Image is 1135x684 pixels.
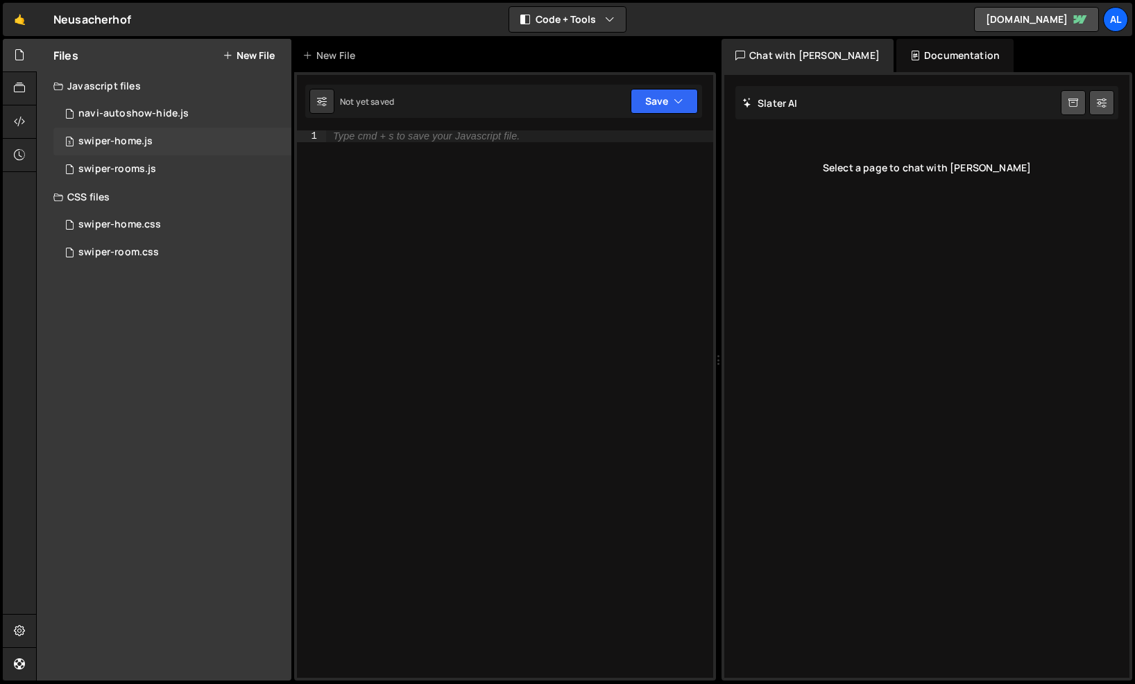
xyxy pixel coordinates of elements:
div: Chat with [PERSON_NAME] [722,39,894,72]
span: 3 [65,137,74,148]
div: 14643/37924.js [53,100,291,128]
div: Neusacherhof [53,11,131,28]
h2: Files [53,48,78,63]
div: New File [302,49,361,62]
div: swiper-room.css [78,246,159,259]
div: swiper-home.js [78,135,153,148]
button: Save [631,89,698,114]
div: 1 [297,130,326,142]
h2: Slater AI [742,96,798,110]
div: 14643/37921.js [53,128,291,155]
button: New File [223,50,275,61]
div: 14643/37936.css [53,211,291,239]
div: 14643/37934.js [53,155,291,183]
a: AL [1103,7,1128,32]
div: 14643/37935.css [53,239,291,266]
div: swiper-rooms.js [78,163,156,176]
div: swiper-home.css [78,219,161,231]
div: Type cmd + s to save your Javascript file. [333,131,520,142]
button: Code + Tools [509,7,626,32]
div: Javascript files [37,72,291,100]
div: Not yet saved [340,96,394,108]
a: [DOMAIN_NAME] [974,7,1099,32]
div: navi-autoshow-hide.js [78,108,189,120]
div: CSS files [37,183,291,211]
a: 🤙 [3,3,37,36]
div: Select a page to chat with [PERSON_NAME] [735,140,1118,196]
div: Documentation [896,39,1014,72]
